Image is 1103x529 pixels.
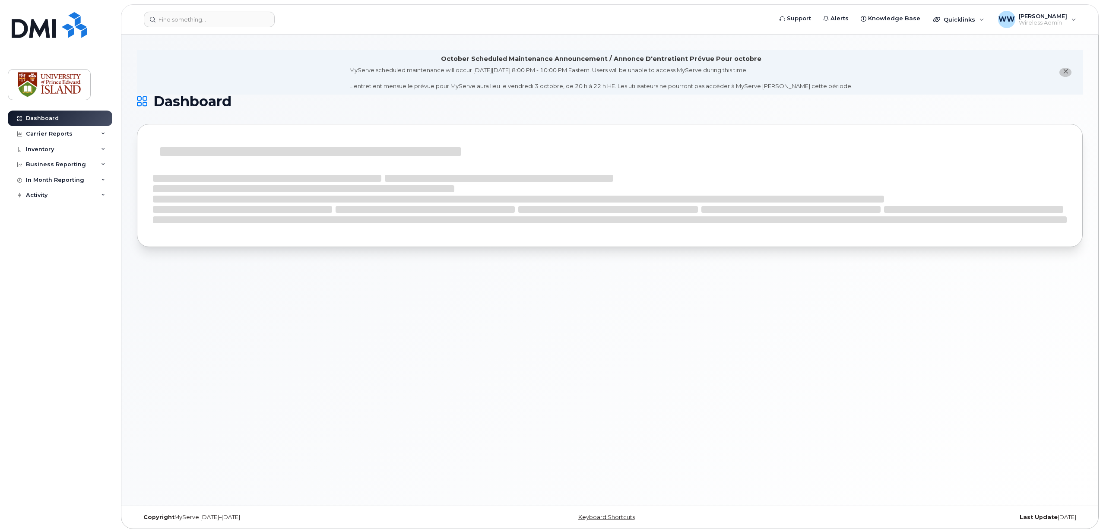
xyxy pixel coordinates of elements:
div: MyServe [DATE]–[DATE] [137,514,452,521]
span: Dashboard [153,95,231,108]
strong: Copyright [143,514,174,520]
strong: Last Update [1020,514,1058,520]
a: Keyboard Shortcuts [578,514,635,520]
button: close notification [1059,68,1071,77]
div: October Scheduled Maintenance Announcement / Annonce D'entretient Prévue Pour octobre [441,54,761,63]
div: [DATE] [767,514,1083,521]
div: MyServe scheduled maintenance will occur [DATE][DATE] 8:00 PM - 10:00 PM Eastern. Users will be u... [349,66,853,90]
